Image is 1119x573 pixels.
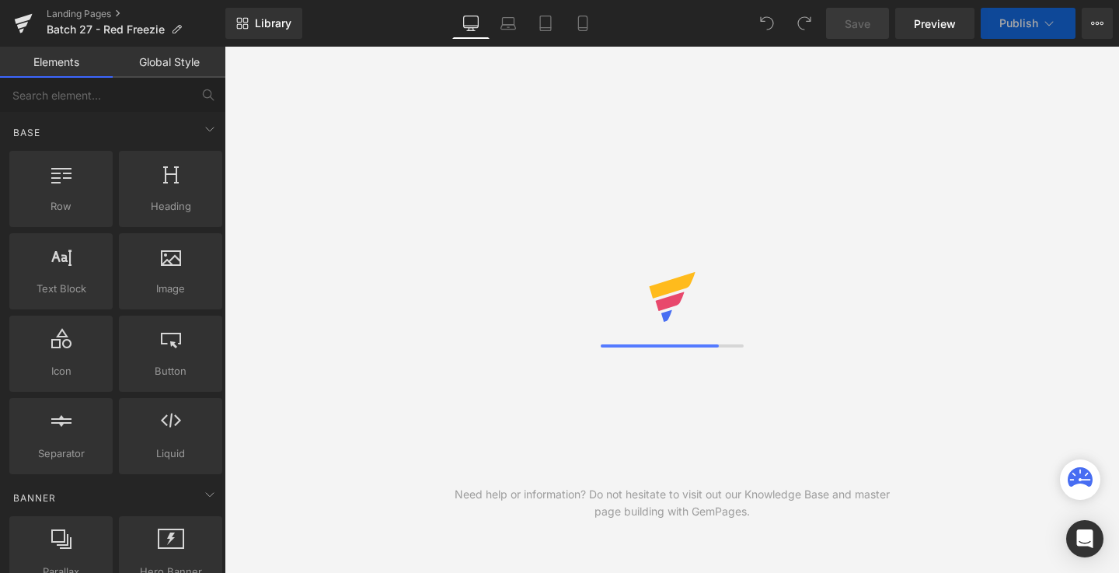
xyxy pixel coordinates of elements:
[225,8,302,39] a: New Library
[124,198,218,215] span: Heading
[14,445,108,462] span: Separator
[490,8,527,39] a: Laptop
[1082,8,1113,39] button: More
[12,491,58,505] span: Banner
[14,281,108,297] span: Text Block
[12,125,42,140] span: Base
[452,8,490,39] a: Desktop
[564,8,601,39] a: Mobile
[914,16,956,32] span: Preview
[255,16,291,30] span: Library
[1066,520,1103,557] div: Open Intercom Messenger
[113,47,225,78] a: Global Style
[751,8,783,39] button: Undo
[845,16,870,32] span: Save
[14,198,108,215] span: Row
[981,8,1075,39] button: Publish
[14,363,108,379] span: Icon
[47,23,165,36] span: Batch 27 - Red Freezie
[124,281,218,297] span: Image
[448,486,896,520] div: Need help or information? Do not hesitate to visit out our Knowledge Base and master page buildin...
[47,8,225,20] a: Landing Pages
[124,445,218,462] span: Liquid
[895,8,974,39] a: Preview
[789,8,820,39] button: Redo
[124,363,218,379] span: Button
[527,8,564,39] a: Tablet
[999,17,1038,30] span: Publish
